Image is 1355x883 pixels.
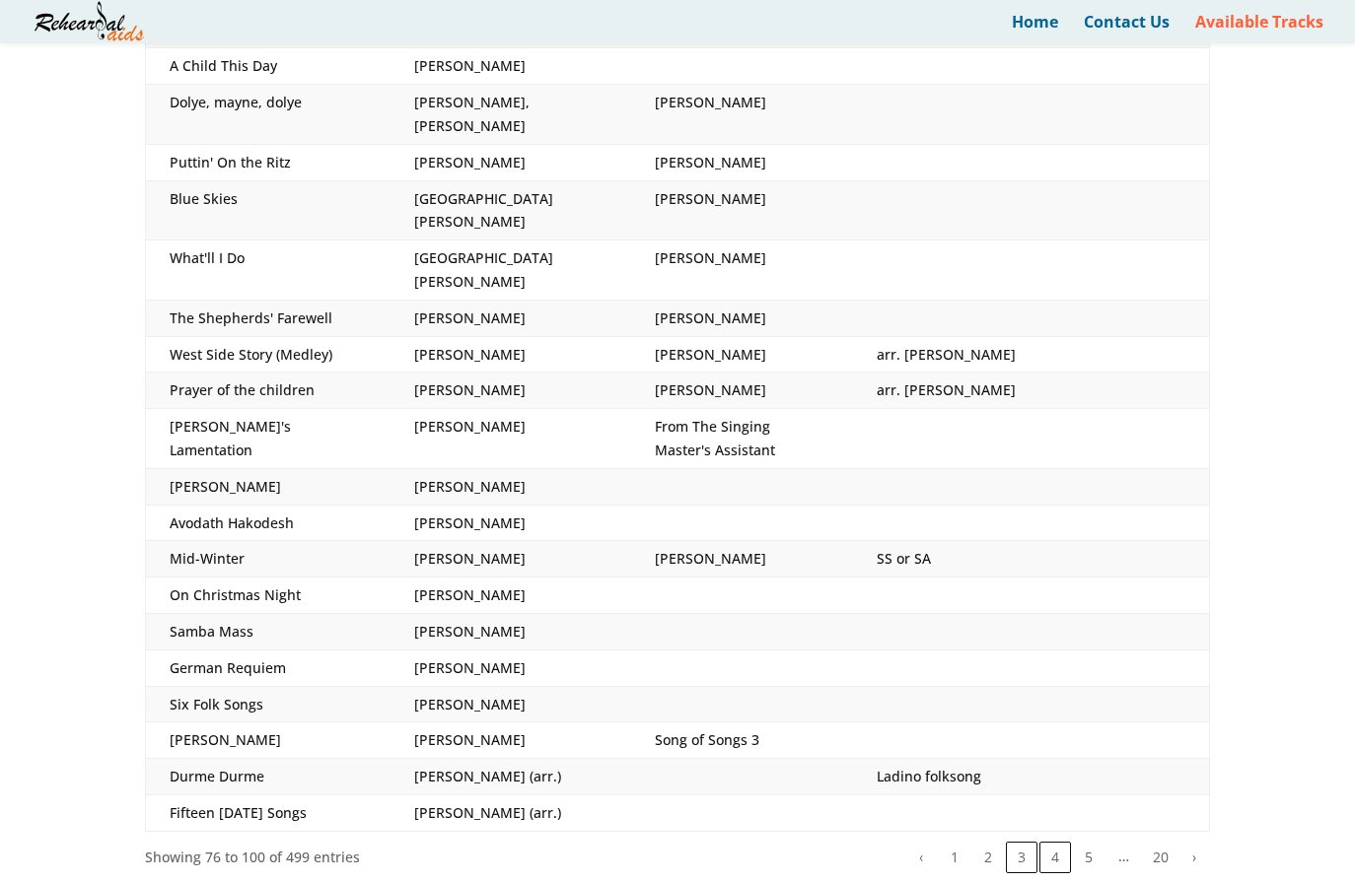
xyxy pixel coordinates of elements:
td: [PERSON_NAME] [391,336,631,373]
td: arr. [PERSON_NAME] [853,373,1209,409]
td: [PERSON_NAME] [391,468,631,505]
td: [PERSON_NAME] [391,144,631,180]
td: [GEOGRAPHIC_DATA][PERSON_NAME] [391,180,631,240]
button: 4 [1039,842,1071,873]
td: [PERSON_NAME] [631,240,853,301]
td: From The Singing Master's Assistant [631,409,853,469]
td: [PERSON_NAME] [631,541,853,577]
td: [PERSON_NAME], [PERSON_NAME] [391,85,631,145]
td: [PERSON_NAME] [391,300,631,336]
td: [PERSON_NAME] [391,649,631,686]
td: On Christmas Night [146,577,392,614]
td: [GEOGRAPHIC_DATA][PERSON_NAME] [391,240,631,301]
button: 5 [1073,842,1105,873]
td: [PERSON_NAME]'s Lamentation [146,409,392,469]
td: [PERSON_NAME] [391,541,631,577]
td: [PERSON_NAME] [391,373,631,409]
button: 1 [939,842,970,873]
td: German Requiem [146,649,392,686]
a: Contact Us [1084,15,1170,43]
td: [PERSON_NAME] (arr.) [391,794,631,831]
td: arr. [PERSON_NAME] [853,336,1209,373]
td: Blue Skies [146,180,392,240]
button: 3 [1006,842,1037,873]
td: [PERSON_NAME] [391,409,631,469]
td: Six Folk Songs [146,686,392,722]
td: Durme Durme [146,759,392,795]
td: A Child This Day [146,48,392,85]
nav: pagination [903,842,1210,873]
button: Next [1178,842,1210,873]
a: Available Tracks [1195,15,1323,43]
td: [PERSON_NAME] [146,468,392,505]
a: Home [1012,15,1058,43]
td: [PERSON_NAME] [391,614,631,650]
td: Puttin' On the Ritz [146,144,392,180]
td: [PERSON_NAME] [631,85,853,145]
td: [PERSON_NAME] [391,577,631,614]
td: [PERSON_NAME] [631,373,853,409]
td: Dolye, mayne, dolye [146,85,392,145]
td: [PERSON_NAME] [391,686,631,722]
td: Song of Songs 3 [631,722,853,759]
button: Previous [905,842,937,873]
td: [PERSON_NAME] [631,144,853,180]
td: [PERSON_NAME] [391,722,631,759]
td: [PERSON_NAME] [391,505,631,541]
td: Samba Mass [146,614,392,650]
td: What'll I Do [146,240,392,301]
button: 20 [1145,842,1177,873]
td: Ladino folksong [853,759,1209,795]
td: [PERSON_NAME] [146,722,392,759]
td: West Side Story (Medley) [146,336,392,373]
td: [PERSON_NAME] [631,180,853,240]
span: … [1105,847,1143,865]
td: [PERSON_NAME] [391,48,631,85]
td: SS or SA [853,541,1209,577]
td: [PERSON_NAME] [631,336,853,373]
td: [PERSON_NAME] [631,300,853,336]
td: Fifteen [DATE] Songs [146,794,392,831]
td: Mid-Winter [146,541,392,577]
div: Showing 76 to 100 of 499 entries [145,846,360,869]
td: Prayer of the children [146,373,392,409]
td: [PERSON_NAME] (arr.) [391,759,631,795]
button: 2 [972,842,1004,873]
td: The Shepherds' Farewell [146,300,392,336]
td: Avodath Hakodesh [146,505,392,541]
